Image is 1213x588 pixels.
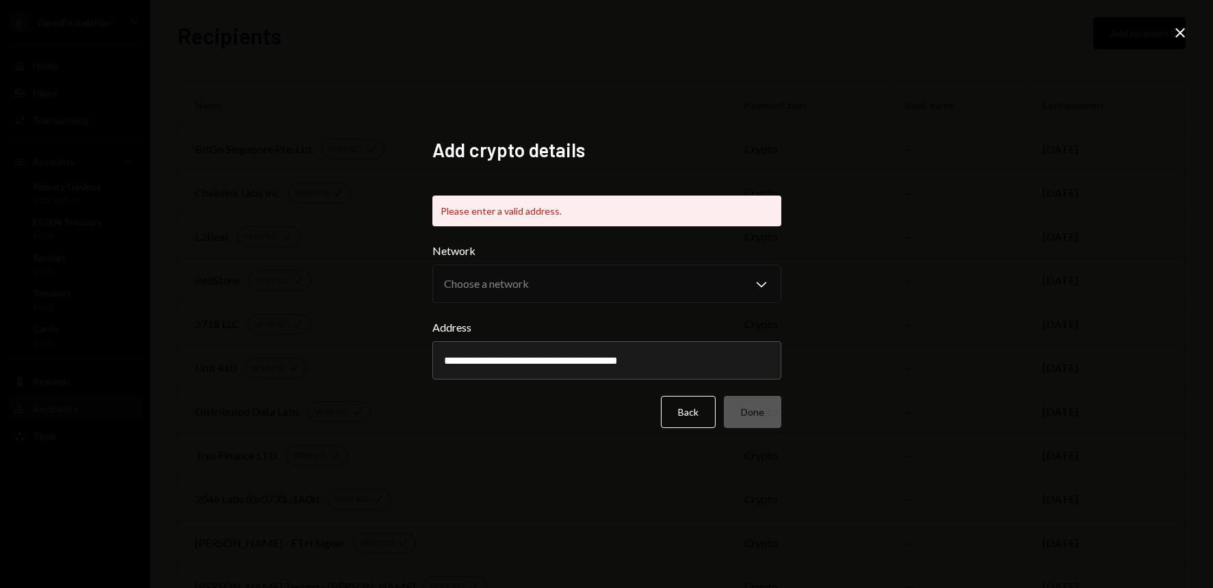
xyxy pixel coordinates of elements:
[432,319,781,336] label: Address
[432,196,781,226] div: Please enter a valid address.
[432,265,781,303] button: Network
[432,137,781,163] h2: Add crypto details
[432,243,781,259] label: Network
[661,396,716,428] button: Back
